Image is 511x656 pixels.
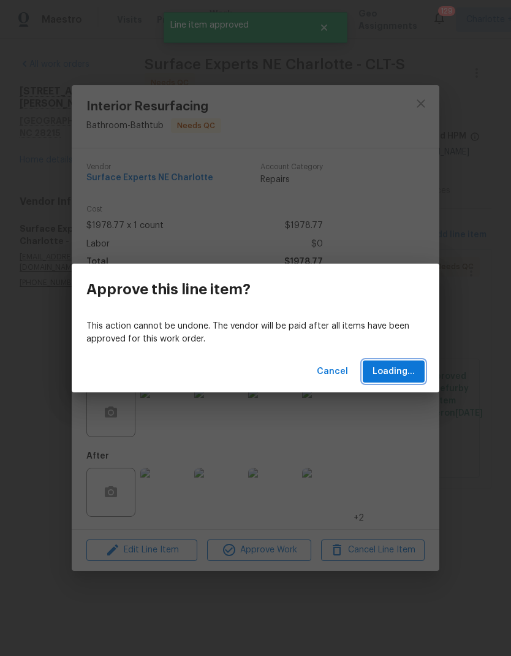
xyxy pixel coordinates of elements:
p: This action cannot be undone. The vendor will be paid after all items have been approved for this... [86,320,425,346]
h3: Approve this line item? [86,281,251,298]
span: Loading... [373,364,415,379]
button: Cancel [312,360,353,383]
button: Loading... [363,360,425,383]
span: Cancel [317,364,348,379]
